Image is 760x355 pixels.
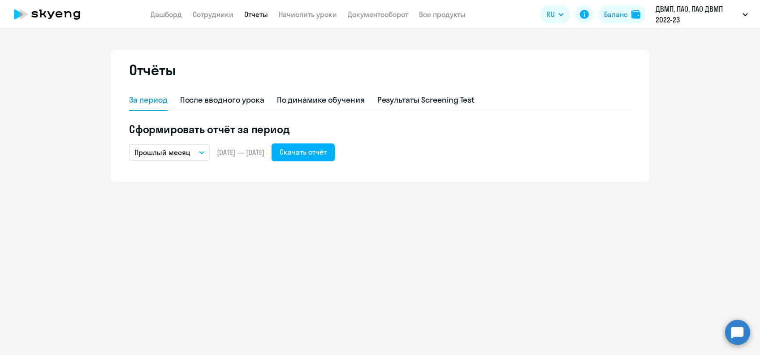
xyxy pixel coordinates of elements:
p: ДВМП, ПАО, ПАО ДВМП 2022-23 [656,4,739,25]
span: [DATE] — [DATE] [217,147,264,157]
h2: Отчёты [129,61,176,79]
button: Балансbalance [599,5,646,23]
button: ДВМП, ПАО, ПАО ДВМП 2022-23 [651,4,752,25]
div: Баланс [604,9,628,20]
div: Результаты Screening Test [377,94,475,106]
div: Скачать отчёт [280,147,327,157]
p: Прошлый месяц [134,147,190,158]
img: balance [631,10,640,19]
div: По динамике обучения [277,94,365,106]
button: RU [540,5,570,23]
button: Прошлый месяц [129,144,210,161]
div: За период [129,94,168,106]
a: Отчеты [244,10,268,19]
a: Сотрудники [193,10,233,19]
span: RU [547,9,555,20]
a: Дашборд [151,10,182,19]
div: После вводного урока [180,94,264,106]
a: Все продукты [419,10,466,19]
a: Начислить уроки [279,10,337,19]
a: Документооборот [348,10,408,19]
button: Скачать отчёт [272,143,335,161]
h5: Сформировать отчёт за период [129,122,631,136]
